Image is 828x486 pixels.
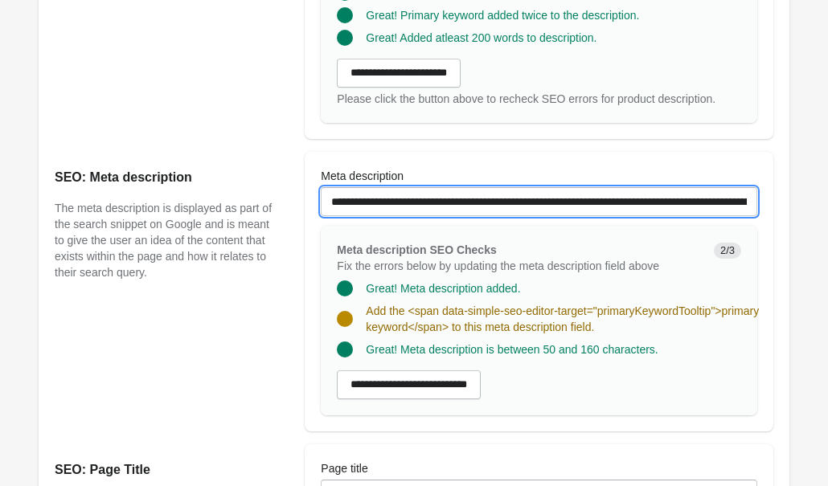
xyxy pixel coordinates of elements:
[337,243,496,256] span: Meta description SEO Checks
[337,91,741,107] div: Please click the button above to recheck SEO errors for product description.
[366,31,596,44] span: Great! Added atleast 200 words to description.
[337,258,701,274] p: Fix the errors below by updating the meta description field above
[366,282,520,295] span: Great! Meta description added.
[55,200,273,280] p: The meta description is displayed as part of the search snippet on Google and is meant to give th...
[55,168,273,187] h2: SEO: Meta description
[321,460,367,476] label: Page title
[321,168,404,184] label: Meta description
[366,304,759,333] span: Add the <span data-simple-seo-editor-target="primaryKeywordTooltip">primary keyword</span> to thi...
[366,343,658,356] span: Great! Meta description is between 50 and 160 characters.
[714,243,741,259] span: 2/3
[55,460,273,480] h2: SEO: Page Title
[366,9,639,22] span: Great! Primary keyword added twice to the description.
